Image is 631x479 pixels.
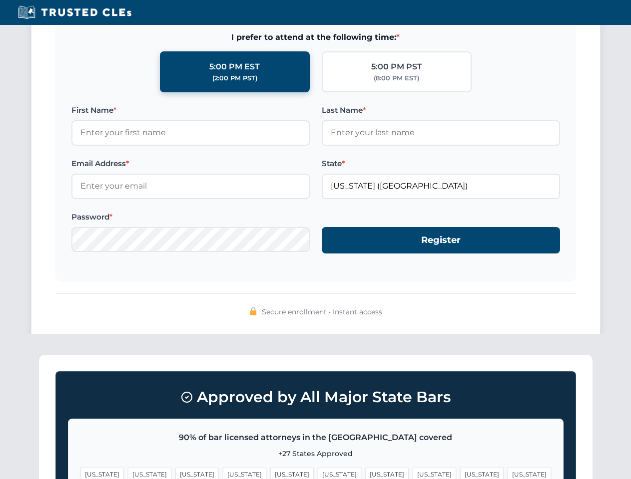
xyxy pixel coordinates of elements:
[71,174,310,199] input: Enter your email
[262,306,382,317] span: Secure enrollment • Instant access
[249,307,257,315] img: 🔒
[322,174,560,199] input: Florida (FL)
[371,60,422,73] div: 5:00 PM PST
[212,73,257,83] div: (2:00 PM PST)
[322,104,560,116] label: Last Name
[80,448,551,459] p: +27 States Approved
[71,104,310,116] label: First Name
[322,120,560,145] input: Enter your last name
[68,384,564,411] h3: Approved by All Major State Bars
[322,158,560,170] label: State
[71,120,310,145] input: Enter your first name
[322,227,560,253] button: Register
[71,31,560,44] span: I prefer to attend at the following time:
[80,431,551,444] p: 90% of bar licensed attorneys in the [GEOGRAPHIC_DATA] covered
[15,5,134,20] img: Trusted CLEs
[374,73,419,83] div: (8:00 PM EST)
[71,211,310,223] label: Password
[71,158,310,170] label: Email Address
[209,60,260,73] div: 5:00 PM EST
